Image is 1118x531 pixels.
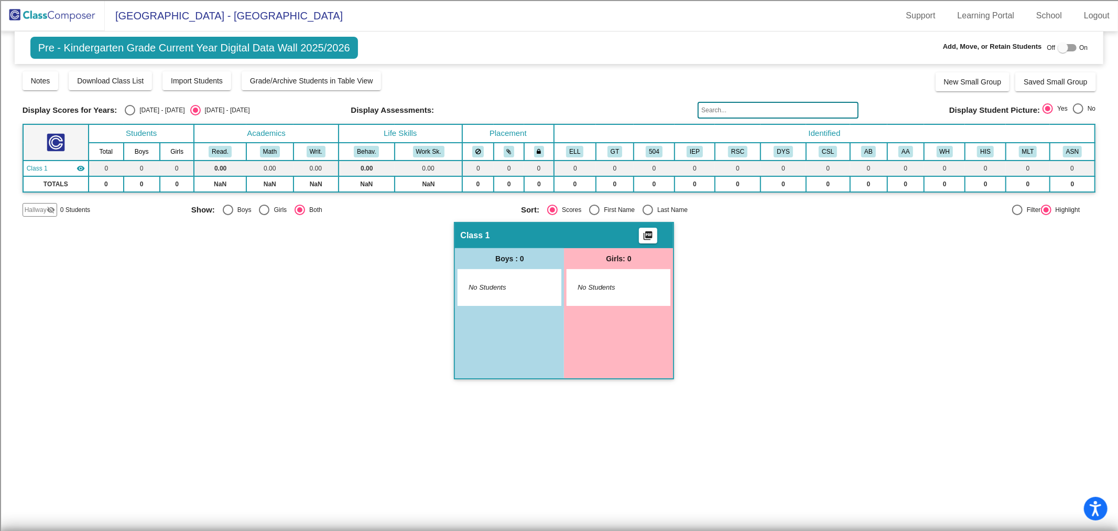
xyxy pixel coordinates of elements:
div: MOVE [4,300,1114,310]
th: Identified [554,124,1095,143]
div: Rename Outline [4,110,1114,119]
td: 0 [494,176,524,192]
td: NaN [294,176,339,192]
span: Import Students [171,77,223,85]
span: Show: [191,205,215,215]
div: Rename [4,81,1114,91]
button: Read. [209,146,232,157]
div: Home [4,4,219,14]
th: CASL [806,143,850,161]
input: Search sources [4,366,97,377]
td: NaN [246,176,294,192]
button: Import Students [162,71,231,90]
button: GT [607,146,622,157]
div: Delete [4,100,1114,110]
button: RSC [728,146,747,157]
div: Journal [4,157,1114,166]
th: White [924,143,965,161]
div: New source [4,310,1114,319]
span: Display Student Picture: [949,105,1040,115]
input: Search outlines [4,14,97,25]
button: ELL [566,146,583,157]
button: ASN [1063,146,1082,157]
span: 0 Students [60,205,90,215]
th: English Language Learner [554,143,596,161]
div: Boys [233,205,252,215]
th: Adaptive Behavior [850,143,887,161]
button: HIS [977,146,994,157]
td: 0 [596,176,634,192]
button: Math [260,146,280,157]
div: Filter [1023,205,1041,215]
th: Keep with students [494,143,524,161]
span: Sort: [521,205,539,215]
button: AB [861,146,876,157]
td: 0 [462,176,494,192]
div: Boys : 0 [455,248,564,269]
mat-radio-group: Select an option [191,205,513,215]
td: 0 [924,176,965,192]
div: Home [4,281,1114,291]
button: WH [937,146,953,157]
th: Academics [194,124,338,143]
th: 504 Plan [634,143,675,161]
div: SAVE AND GO HOME [4,253,1114,262]
td: 0 [715,176,761,192]
th: Girls [160,143,194,161]
td: 0 [761,176,806,192]
th: Gifted and Talented [596,143,634,161]
span: Download Class List [77,77,144,85]
button: Grade/Archive Students in Table View [242,71,382,90]
div: Last Name [653,205,688,215]
span: Hallway [25,205,47,215]
div: Newspaper [4,176,1114,185]
div: Move To ... [4,91,1114,100]
td: 0 [554,161,596,176]
span: Off [1047,43,1056,52]
mat-icon: visibility [77,164,85,173]
th: Placement [462,124,554,143]
span: No Students [469,282,534,293]
button: Writ. [307,146,325,157]
div: WEBSITE [4,338,1114,347]
div: TODO: put dlg title [4,204,1114,214]
div: Options [4,62,1114,72]
td: 0 [1050,176,1095,192]
div: JOURNAL [4,347,1114,357]
span: Class 1 [460,230,490,241]
td: No teacher - No Class Name [23,161,89,176]
td: 0 [924,161,965,176]
div: Girls [269,205,287,215]
div: This outline has no content. Would you like to delete it? [4,243,1114,253]
td: 0 [124,176,160,192]
button: New Small Group [936,72,1010,91]
div: DELETE [4,262,1114,272]
td: 0.00 [395,161,462,176]
span: No Students [578,282,643,293]
div: Sign out [4,72,1114,81]
span: On [1079,43,1088,52]
td: 0 [1050,161,1095,176]
td: 0 [160,176,194,192]
button: Download Class List [69,71,152,90]
td: 0 [675,161,715,176]
td: 0 [494,161,524,176]
td: 0.00 [246,161,294,176]
th: Life Skills [339,124,462,143]
div: Visual Art [4,195,1114,204]
span: Saved Small Group [1024,78,1087,86]
td: 0 [965,161,1006,176]
td: 0 [596,161,634,176]
input: Search... [698,102,859,119]
th: Individualized Education Plan [675,143,715,161]
div: BOOK [4,328,1114,338]
td: 0 [160,161,194,176]
button: AA [898,146,913,157]
div: No [1083,104,1095,113]
td: 0 [850,176,887,192]
td: NaN [194,176,246,192]
td: 0 [1006,176,1050,192]
td: 0.00 [339,161,395,176]
mat-icon: visibility_off [47,206,55,214]
span: Notes [31,77,50,85]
